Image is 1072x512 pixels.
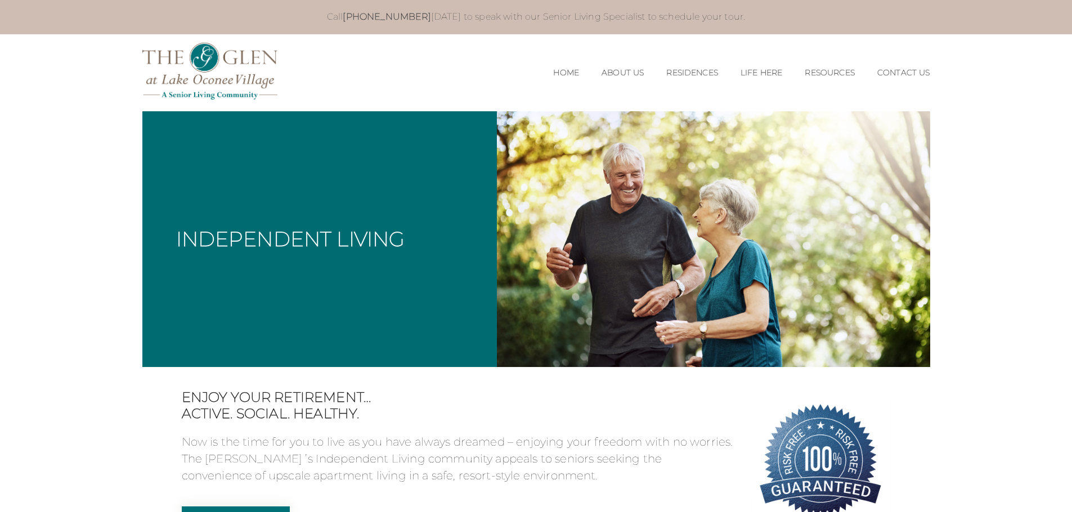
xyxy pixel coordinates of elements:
a: Resources [805,68,854,78]
span: Active. Social. Healthy. [182,406,733,422]
a: Contact Us [877,68,930,78]
p: Now is the time for you to live as you have always dreamed – enjoying your freedom with no worrie... [182,433,733,484]
a: [PHONE_NUMBER] [343,11,430,22]
span: Enjoy your retirement… [182,389,733,406]
a: Home [553,68,579,78]
a: Life Here [741,68,782,78]
p: Call [DATE] to speak with our Senior Living Specialist to schedule your tour. [154,11,919,23]
h1: Independent Living [176,229,405,249]
a: About Us [602,68,644,78]
a: Residences [666,68,718,78]
img: The Glen Lake Oconee Home [142,43,277,99]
